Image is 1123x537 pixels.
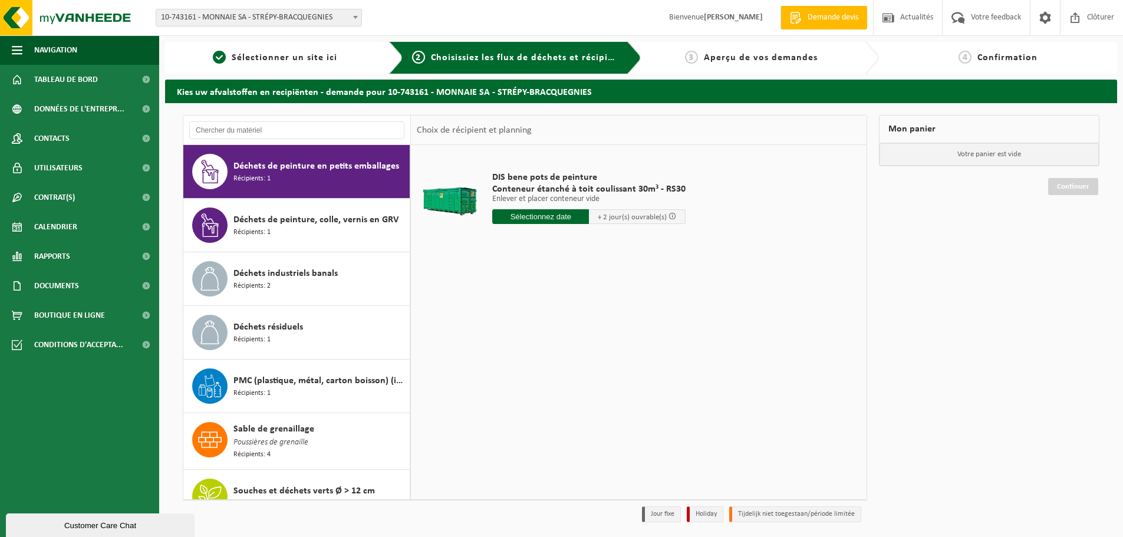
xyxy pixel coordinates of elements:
span: Récipients: 1 [233,498,271,509]
button: Déchets industriels banals Récipients: 2 [183,252,410,306]
span: Données de l'entrepr... [34,94,124,124]
span: Déchets résiduels [233,320,303,334]
span: Conteneur étanché à toit coulissant 30m³ - RS30 [492,183,686,195]
span: Demande devis [805,12,861,24]
span: Confirmation [977,53,1038,62]
span: Tableau de bord [34,65,98,94]
li: Tijdelijk niet toegestaan/période limitée [729,506,861,522]
p: Enlever et placer conteneur vide [492,195,686,203]
span: Récipients: 2 [233,281,271,292]
div: Choix de récipient et planning [411,116,538,145]
span: Récipients: 1 [233,227,271,238]
span: Boutique en ligne [34,301,105,330]
span: Souches et déchets verts Ø > 12 cm [233,484,375,498]
span: + 2 jour(s) ouvrable(s) [598,213,667,221]
button: Déchets résiduels Récipients: 1 [183,306,410,360]
span: Déchets industriels banals [233,266,338,281]
span: Sable de grenaillage [233,422,314,436]
h2: Kies uw afvalstoffen en recipiënten - demande pour 10-743161 - MONNAIE SA - STRÉPY-BRACQUEGNIES [165,80,1117,103]
span: Sélectionner un site ici [232,53,337,62]
strong: [PERSON_NAME] [704,13,763,22]
span: 1 [213,51,226,64]
button: PMC (plastique, métal, carton boisson) (industriel) Récipients: 1 [183,360,410,413]
input: Chercher du matériel [189,121,404,139]
span: Navigation [34,35,77,65]
span: Récipients: 4 [233,449,271,460]
a: Continuer [1048,178,1098,195]
span: 4 [959,51,971,64]
span: Contrat(s) [34,183,75,212]
span: Déchets de peinture en petits emballages [233,159,399,173]
span: DIS bene pots de peinture [492,172,686,183]
span: Choisissiez les flux de déchets et récipients [431,53,627,62]
span: 3 [685,51,698,64]
span: Calendrier [34,212,77,242]
span: Documents [34,271,79,301]
iframe: chat widget [6,511,197,537]
span: 2 [412,51,425,64]
span: Récipients: 1 [233,173,271,185]
span: Aperçu de vos demandes [704,53,818,62]
span: Rapports [34,242,70,271]
li: Jour fixe [642,506,681,522]
span: PMC (plastique, métal, carton boisson) (industriel) [233,374,407,388]
span: Récipients: 1 [233,334,271,345]
span: 10-743161 - MONNAIE SA - STRÉPY-BRACQUEGNIES [156,9,362,27]
span: Contacts [34,124,70,153]
input: Sélectionnez date [492,209,589,224]
a: Demande devis [780,6,867,29]
span: Récipients: 1 [233,388,271,399]
div: Mon panier [879,115,1099,143]
span: Déchets de peinture, colle, vernis en GRV [233,213,399,227]
button: Souches et déchets verts Ø > 12 cm Récipients: 1 [183,470,410,523]
li: Holiday [687,506,723,522]
button: Déchets de peinture, colle, vernis en GRV Récipients: 1 [183,199,410,252]
span: Poussières de grenaille [233,436,308,449]
span: 10-743161 - MONNAIE SA - STRÉPY-BRACQUEGNIES [156,9,361,26]
span: Conditions d'accepta... [34,330,123,360]
a: 1Sélectionner un site ici [171,51,380,65]
button: Sable de grenaillage Poussières de grenaille Récipients: 4 [183,413,410,470]
p: Votre panier est vide [880,143,1099,166]
button: Déchets de peinture en petits emballages Récipients: 1 [183,145,410,199]
span: Utilisateurs [34,153,83,183]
